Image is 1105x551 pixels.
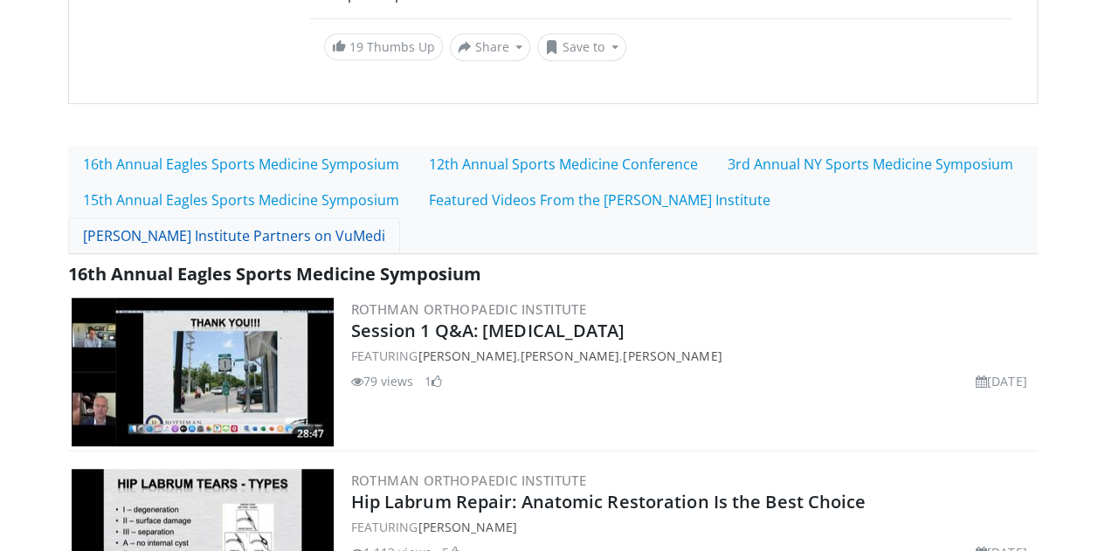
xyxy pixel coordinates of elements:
button: Share [450,33,531,61]
a: 16th Annual Eagles Sports Medicine Symposium [68,146,414,183]
a: Rothman Orthopaedic Institute [351,472,587,489]
a: 28:47 [72,298,334,446]
a: Session 1 Q&A: [MEDICAL_DATA] [351,319,625,342]
div: FEATURING , , [351,347,1034,365]
a: [PERSON_NAME] [623,348,722,364]
a: 15th Annual Eagles Sports Medicine Symposium [68,182,414,218]
a: [PERSON_NAME] [521,348,619,364]
a: 12th Annual Sports Medicine Conference [414,146,713,183]
span: 28:47 [292,426,329,442]
a: 3rd Annual NY Sports Medicine Symposium [713,146,1028,183]
div: FEATURING [351,518,1034,536]
img: 05f3091b-23ba-4742-a64b-3bbeba36dbed.300x170_q85_crop-smart_upscale.jpg [72,298,334,446]
a: [PERSON_NAME] Institute Partners on VuMedi [68,217,400,254]
span: 16th Annual Eagles Sports Medicine Symposium [68,262,481,286]
a: [PERSON_NAME] [418,348,516,364]
button: Save to [537,33,626,61]
a: 19 Thumbs Up [324,33,443,60]
a: [PERSON_NAME] [418,519,516,535]
a: Rothman Orthopaedic Institute [351,300,587,318]
li: [DATE] [976,372,1027,390]
li: 1 [425,372,442,390]
span: 19 [349,38,363,55]
a: Featured Videos From the [PERSON_NAME] Institute [414,182,785,218]
a: Hip Labrum Repair: Anatomic Restoration Is the Best Choice [351,490,867,513]
li: 79 views [351,372,414,390]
